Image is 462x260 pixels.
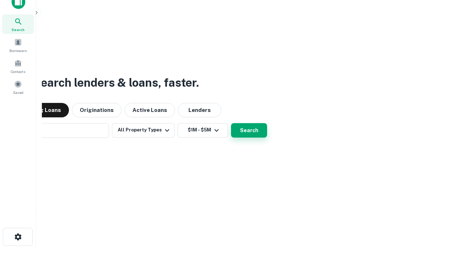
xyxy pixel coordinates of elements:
[12,27,25,32] span: Search
[2,56,34,76] a: Contacts
[13,90,23,95] span: Saved
[2,14,34,34] a: Search
[125,103,175,117] button: Active Loans
[178,103,221,117] button: Lenders
[2,77,34,97] a: Saved
[72,103,122,117] button: Originations
[426,202,462,237] iframe: Chat Widget
[9,48,27,53] span: Borrowers
[2,35,34,55] a: Borrowers
[33,74,199,91] h3: Search lenders & loans, faster.
[178,123,228,138] button: $1M - $5M
[11,69,25,74] span: Contacts
[231,123,267,138] button: Search
[112,123,175,138] button: All Property Types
